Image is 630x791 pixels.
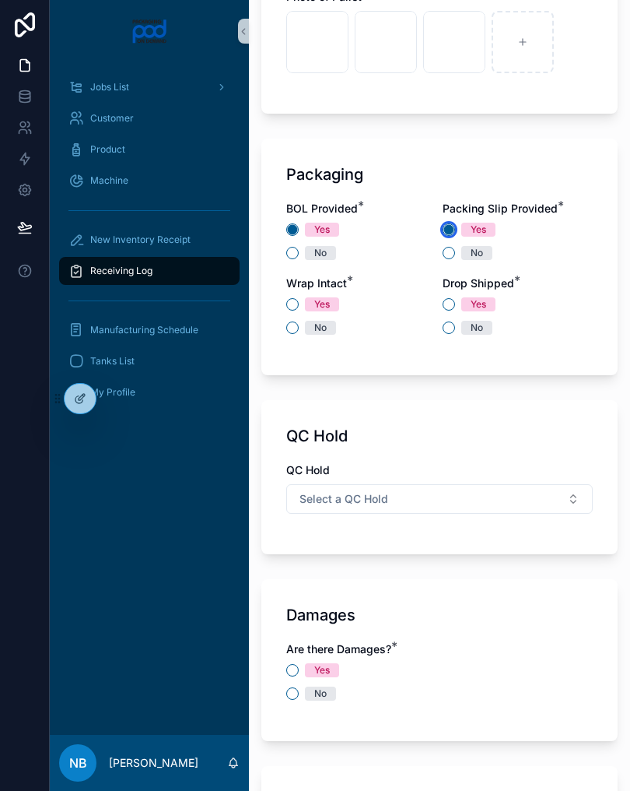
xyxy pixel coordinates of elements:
span: Select a QC Hold [299,491,388,507]
a: Tanks List [59,347,240,375]
a: Manufacturing Schedule [59,316,240,344]
span: Manufacturing Schedule [90,324,198,336]
a: Receiving Log [59,257,240,285]
button: Select Button [286,484,593,514]
span: Packing Slip Provided [443,202,558,215]
span: My Profile [90,386,135,399]
div: Yes [314,297,330,311]
span: QC Hold [286,463,330,476]
span: BOL Provided [286,202,358,215]
h1: Packaging [286,163,363,185]
span: Wrap Intact [286,276,347,290]
span: NB [69,754,87,772]
span: Receiving Log [90,265,152,277]
span: Customer [90,112,134,125]
div: No [314,246,327,260]
span: New Inventory Receipt [90,234,191,246]
a: My Profile [59,378,240,406]
div: Yes [471,223,486,237]
a: Jobs List [59,73,240,101]
div: No [314,321,327,335]
span: Product [90,143,125,156]
div: Yes [314,663,330,677]
span: Jobs List [90,81,129,93]
span: Machine [90,174,128,187]
a: New Inventory Receipt [59,226,240,254]
span: Are there Damages? [286,642,391,656]
a: Product [59,135,240,163]
div: No [314,687,327,701]
span: Drop Shipped [443,276,514,290]
h1: Damages [286,604,355,626]
div: Yes [314,223,330,237]
p: [PERSON_NAME] [109,755,198,771]
a: Machine [59,167,240,195]
span: Tanks List [90,355,135,367]
div: No [471,246,483,260]
h1: QC Hold [286,425,348,447]
div: scrollable content [50,62,249,427]
div: Yes [471,297,486,311]
img: App logo [131,19,168,44]
a: Customer [59,104,240,132]
div: No [471,321,483,335]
